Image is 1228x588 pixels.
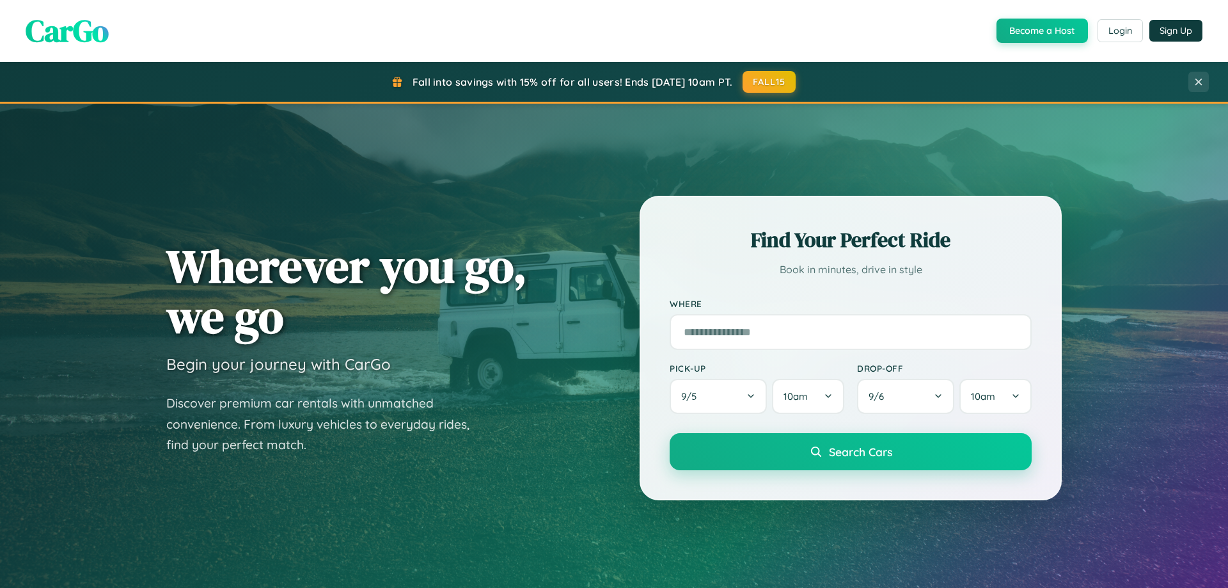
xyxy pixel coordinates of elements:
[670,226,1032,254] h2: Find Your Perfect Ride
[959,379,1032,414] button: 10am
[166,393,486,456] p: Discover premium car rentals with unmatched convenience. From luxury vehicles to everyday rides, ...
[772,379,844,414] button: 10am
[1149,20,1202,42] button: Sign Up
[26,10,109,52] span: CarGo
[1098,19,1143,42] button: Login
[857,379,954,414] button: 9/6
[166,354,391,374] h3: Begin your journey with CarGo
[670,298,1032,309] label: Where
[971,390,995,402] span: 10am
[829,445,892,459] span: Search Cars
[413,75,733,88] span: Fall into savings with 15% off for all users! Ends [DATE] 10am PT.
[869,390,890,402] span: 9 / 6
[783,390,808,402] span: 10am
[681,390,703,402] span: 9 / 5
[166,241,527,342] h1: Wherever you go, we go
[670,260,1032,279] p: Book in minutes, drive in style
[857,363,1032,374] label: Drop-off
[670,363,844,374] label: Pick-up
[670,433,1032,470] button: Search Cars
[670,379,767,414] button: 9/5
[996,19,1088,43] button: Become a Host
[743,71,796,93] button: FALL15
